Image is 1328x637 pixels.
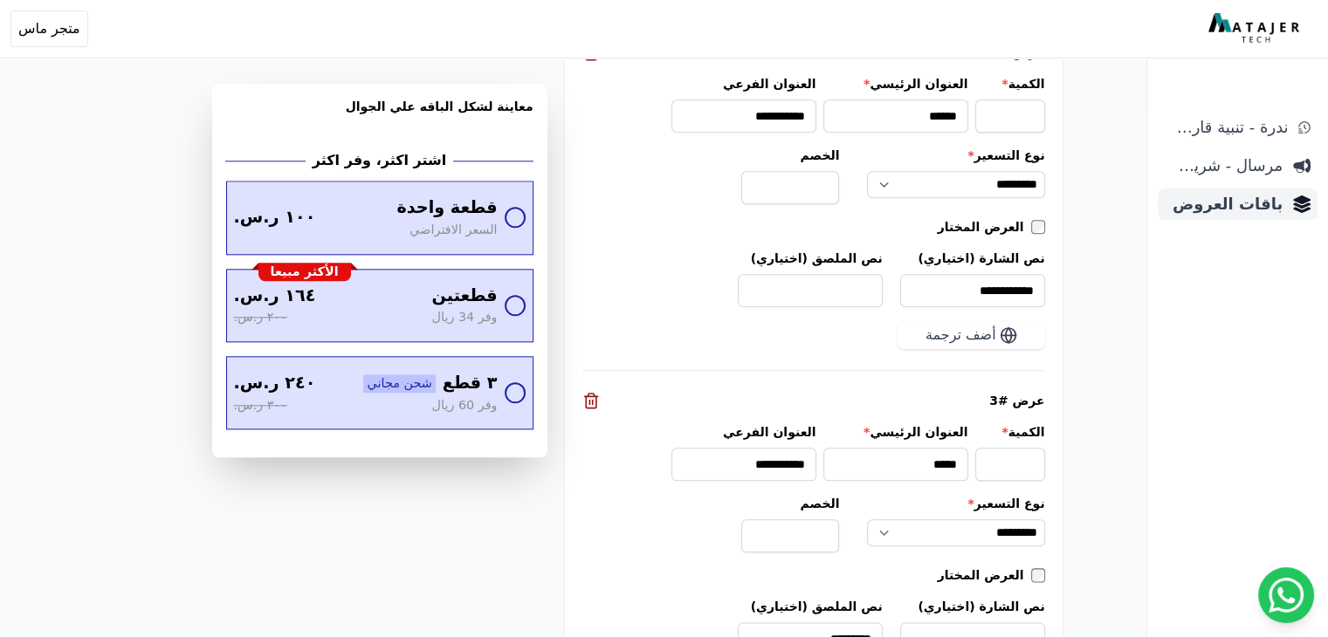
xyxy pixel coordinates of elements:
[898,321,1045,349] button: أضف ترجمة
[823,423,968,441] label: العنوان الرئيسي
[900,250,1045,267] label: نص الشارة (اختياري)
[363,374,435,394] span: شحن مجاني
[900,598,1045,615] label: نص الشارة (اختياري)
[867,495,1044,512] label: نوع التسعير
[18,18,80,39] span: متجر ماس
[234,205,316,230] span: ١٠٠ ر.س.
[1165,115,1288,140] span: ندرة - تنبية قارب علي النفاذ
[234,371,316,396] span: ٢٤٠ ر.س.
[10,10,88,47] button: متجر ماس
[234,396,287,415] span: ٣٠٠ ر.س.
[738,598,883,615] label: نص الملصق (اختياري)
[975,75,1045,92] label: الكمية
[823,75,968,92] label: العنوان الرئيسي
[226,98,533,136] h3: معاينة لشكل الباقه علي الجوال
[313,150,446,171] h2: اشتر اكثر، وفر اكثر
[741,147,839,164] label: الخصم
[938,218,1031,236] label: العرض المختار
[431,308,497,327] span: وفر 34 ريال
[867,147,1044,164] label: نوع التسعير
[741,495,839,512] label: الخصم
[671,423,816,441] label: العنوان الفرعي
[582,392,1045,409] div: عرض #3
[443,371,498,396] span: ٣ قطع
[396,195,497,221] span: قطعة واحدة
[1165,192,1283,216] span: باقات العروض
[671,75,816,92] label: العنوان الفرعي
[1165,154,1283,178] span: مرسال - شريط دعاية
[925,325,996,346] span: أضف ترجمة
[409,221,497,240] span: السعر الافتراضي
[431,284,497,309] span: قطعتين
[258,263,351,282] div: الأكثر مبيعا
[1208,13,1304,45] img: MatajerTech Logo
[234,284,316,309] span: ١٦٤ ر.س.
[738,250,883,267] label: نص الملصق (اختياري)
[975,423,1045,441] label: الكمية
[938,566,1031,584] label: العرض المختار
[431,396,497,415] span: وفر 60 ريال
[234,308,287,327] span: ٢٠٠ ر.س.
